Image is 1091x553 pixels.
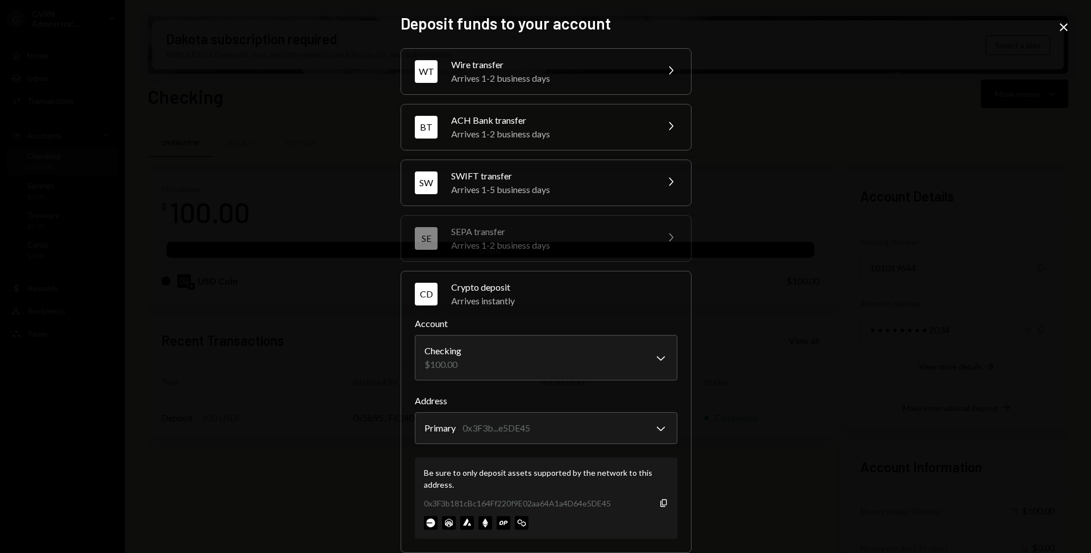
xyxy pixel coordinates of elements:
[401,271,691,317] button: CDCrypto depositArrives instantly
[415,283,438,305] div: CD
[463,421,530,435] div: 0x3F3b...e5DE45
[515,516,528,530] img: polygon-mainnet
[415,60,438,83] div: WT
[415,171,438,194] div: SW
[442,516,456,530] img: arbitrum-mainnet
[451,294,677,308] div: Arrives instantly
[497,516,510,530] img: optimism-mainnet
[401,216,691,261] button: SESEPA transferArrives 1-2 business days
[415,335,677,380] button: Account
[460,516,474,530] img: avalanche-mainnet
[415,317,677,330] label: Account
[451,225,650,238] div: SEPA transfer
[424,467,668,491] div: Be sure to only deposit assets supported by the network to this address.
[451,280,677,294] div: Crypto deposit
[415,116,438,139] div: BT
[401,160,691,206] button: SWSWIFT transferArrives 1-5 business days
[451,183,650,196] div: Arrives 1-5 business days
[451,114,650,127] div: ACH Bank transfer
[451,58,650,72] div: Wire transfer
[424,497,611,509] div: 0x3F3b181cBc164Ff220f9E02aa64A1a4D64e5DE45
[401,49,691,94] button: WTWire transferArrives 1-2 business days
[451,127,650,141] div: Arrives 1-2 business days
[401,104,691,150] button: BTACH Bank transferArrives 1-2 business days
[451,72,650,85] div: Arrives 1-2 business days
[451,238,650,252] div: Arrives 1-2 business days
[401,12,690,35] h2: Deposit funds to your account
[451,169,650,183] div: SWIFT transfer
[478,516,492,530] img: ethereum-mainnet
[424,516,438,530] img: base-mainnet
[415,227,438,250] div: SE
[415,412,677,444] button: Address
[415,394,677,408] label: Address
[415,317,677,539] div: CDCrypto depositArrives instantly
